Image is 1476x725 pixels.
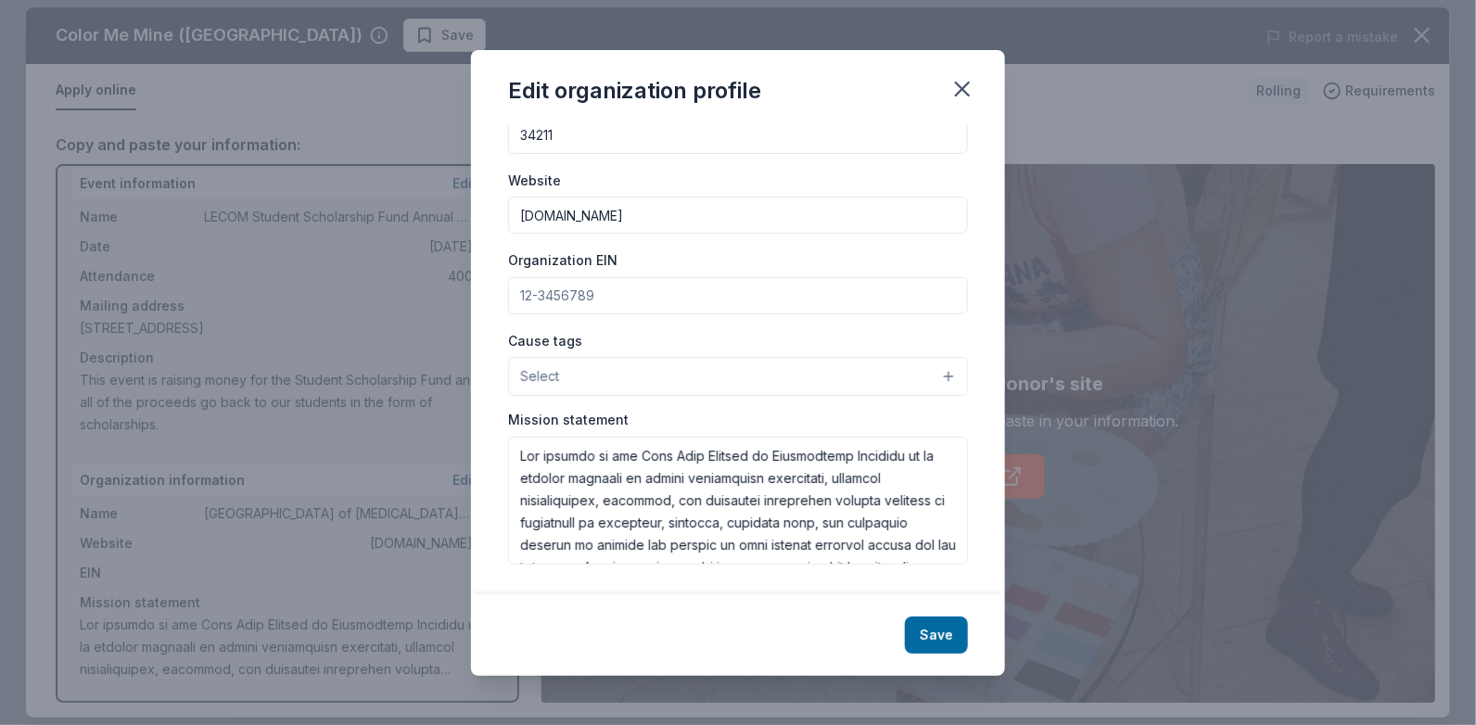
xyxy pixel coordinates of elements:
[508,117,968,154] input: 12345 (U.S. only)
[508,277,968,314] input: 12-3456789
[905,617,968,654] button: Save
[508,437,968,565] textarea: Lor ipsumdo si ame Cons Adip Elitsed do Eiusmodtemp Incididu ut la etdolor magnaali en admini ven...
[508,411,629,429] label: Mission statement
[508,251,617,270] label: Organization EIN
[508,172,561,190] label: Website
[520,365,559,388] span: Select
[508,76,761,106] div: Edit organization profile
[508,332,582,350] label: Cause tags
[508,357,968,396] button: Select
